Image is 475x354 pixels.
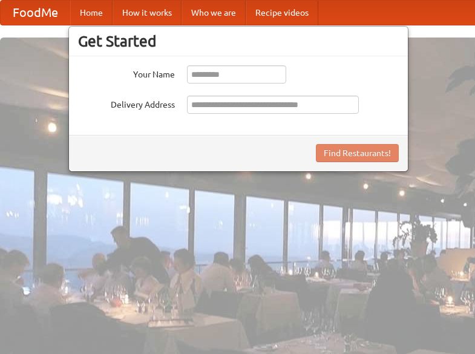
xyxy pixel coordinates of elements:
[182,1,246,25] a: Who we are
[70,1,113,25] a: Home
[316,144,399,162] button: Find Restaurants!
[246,1,318,25] a: Recipe videos
[78,32,399,50] h3: Get Started
[78,65,175,80] label: Your Name
[1,1,70,25] a: FoodMe
[113,1,182,25] a: How it works
[78,96,175,111] label: Delivery Address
